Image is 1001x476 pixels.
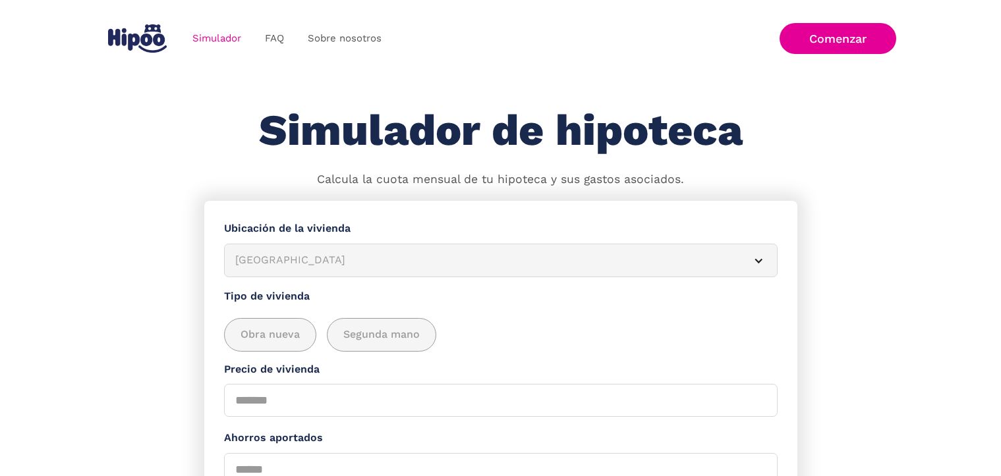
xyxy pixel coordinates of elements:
[296,26,393,51] a: Sobre nosotros
[235,252,735,269] div: [GEOGRAPHIC_DATA]
[105,19,170,58] a: home
[224,361,778,378] label: Precio de vivienda
[224,244,778,277] article: [GEOGRAPHIC_DATA]
[224,318,778,352] div: add_description_here
[224,221,778,237] label: Ubicación de la vivienda
[241,327,300,343] span: Obra nueva
[224,430,778,446] label: Ahorros aportados
[259,107,743,155] h1: Simulador de hipoteca
[343,327,420,343] span: Segunda mano
[317,171,684,188] p: Calcula la cuota mensual de tu hipoteca y sus gastos asociados.
[181,26,253,51] a: Simulador
[253,26,296,51] a: FAQ
[224,288,778,305] label: Tipo de vivienda
[780,23,896,54] a: Comenzar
